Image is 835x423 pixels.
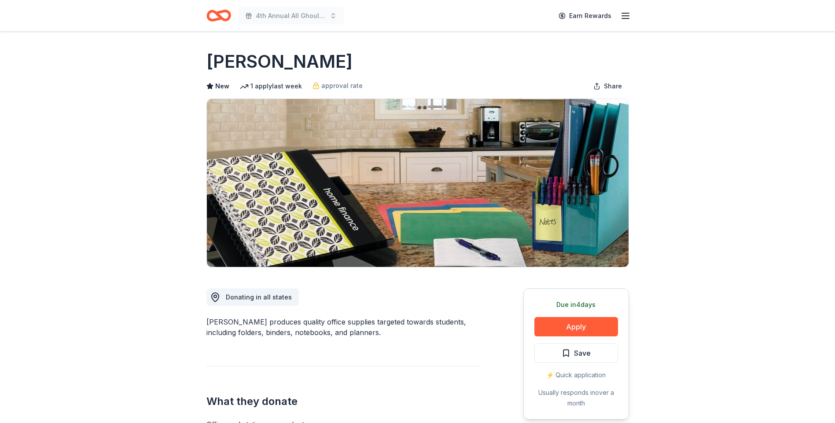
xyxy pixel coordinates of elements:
h1: [PERSON_NAME] [206,49,353,74]
button: Share [586,77,629,95]
span: Share [604,81,622,91]
div: 1 apply last week [240,81,302,91]
button: Save [534,343,618,363]
button: 4th Annual All Ghouls Gala [238,7,344,25]
a: Earn Rewards [553,8,617,24]
div: ⚡️ Quick application [534,370,618,380]
img: Image for Mead [207,99,629,267]
span: 4th Annual All Ghouls Gala [256,11,326,21]
div: [PERSON_NAME] produces quality office supplies targeted towards students, including folders, bind... [206,317,481,338]
a: approval rate [313,80,363,91]
span: Donating in all states [226,293,292,301]
span: New [215,81,229,91]
span: Save [574,347,591,359]
button: Apply [534,317,618,336]
div: Usually responds in over a month [534,387,618,408]
div: Due in 4 days [534,299,618,310]
span: approval rate [321,80,363,91]
h2: What they donate [206,394,481,408]
a: Home [206,5,231,26]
